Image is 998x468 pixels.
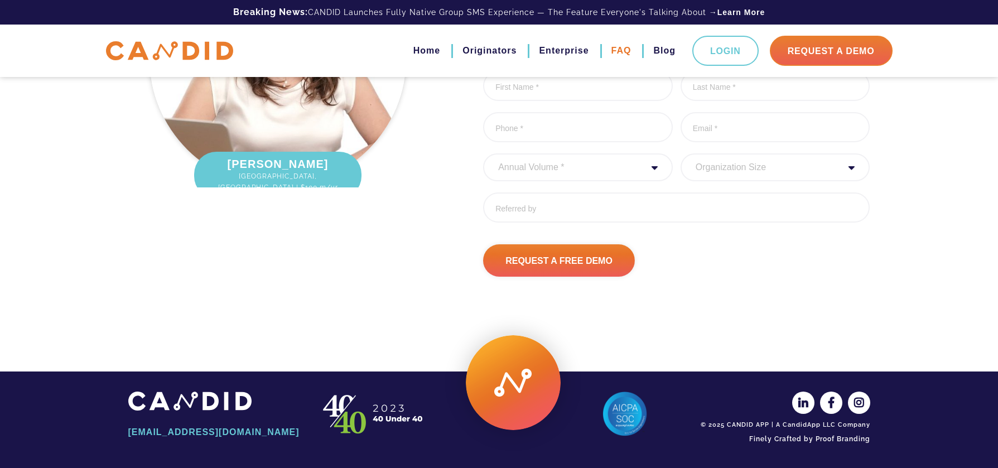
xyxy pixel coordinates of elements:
[318,392,430,436] img: CANDID APP
[681,112,870,142] input: Email *
[653,41,676,60] a: Blog
[483,244,635,277] input: Request A Free Demo
[106,41,233,61] img: CANDID APP
[194,152,361,199] div: [PERSON_NAME]
[692,36,759,66] a: Login
[717,7,765,18] a: Learn More
[697,430,870,448] a: Finely Crafted by Proof Branding
[611,41,631,60] a: FAQ
[539,41,589,60] a: Enterprise
[483,112,673,142] input: Phone *
[413,41,440,60] a: Home
[483,71,673,101] input: First Name *
[770,36,893,66] a: Request A Demo
[697,421,870,430] div: © 2025 CANDID APP | A CandidApp LLC Company
[462,41,517,60] a: Originators
[205,171,350,193] span: [GEOGRAPHIC_DATA], [GEOGRAPHIC_DATA] | $100 m/yr
[681,71,870,101] input: Last Name *
[483,192,870,223] input: Referred by
[128,392,252,410] img: CANDID APP
[128,423,301,442] a: [EMAIL_ADDRESS][DOMAIN_NAME]
[602,392,647,436] img: AICPA SOC 2
[233,7,308,17] b: Breaking News:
